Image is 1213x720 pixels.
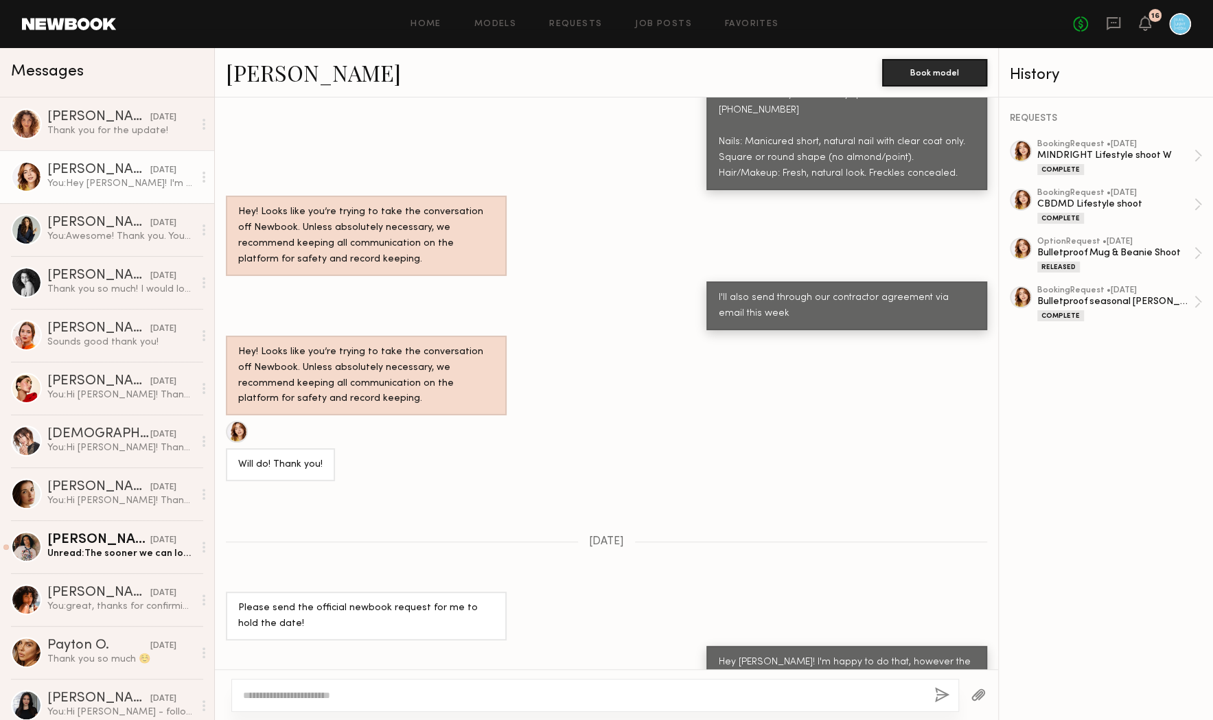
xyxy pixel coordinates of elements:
[238,345,494,408] div: Hey! Looks like you’re trying to take the conversation off Newbook. Unless absolutely necessary, ...
[47,653,194,666] div: Thank you so much ☺️
[11,64,84,80] span: Messages
[150,534,176,547] div: [DATE]
[47,177,194,190] div: You: Hey [PERSON_NAME]! I'm happy to do that, however the invoice will be paid outside of Newbook...
[47,269,150,283] div: [PERSON_NAME]
[589,536,624,548] span: [DATE]
[150,111,176,124] div: [DATE]
[47,375,150,388] div: [PERSON_NAME]
[1037,213,1084,224] div: Complete
[47,388,194,402] div: You: Hi [PERSON_NAME]! Thank you so much for your interest in the Inaba photoshoot! The client ha...
[150,640,176,653] div: [DATE]
[150,587,176,600] div: [DATE]
[719,290,975,322] div: I'll also send through our contractor agreement via email this week
[1037,198,1194,211] div: CBDMD Lifestyle shoot
[150,481,176,494] div: [DATE]
[1010,114,1202,124] div: REQUESTS
[47,428,150,441] div: [DEMOGRAPHIC_DATA][PERSON_NAME]
[150,375,176,388] div: [DATE]
[1037,262,1080,272] div: Released
[47,692,150,706] div: [PERSON_NAME]
[1037,189,1202,224] a: bookingRequest •[DATE]CBDMD Lifestyle shootComplete
[47,547,194,560] div: Unread: The sooner we can lock in a booking date I can book out with all my other reps and we can...
[150,693,176,706] div: [DATE]
[47,600,194,613] div: You: great, thanks for confirming!
[474,20,516,29] a: Models
[882,59,987,86] button: Book model
[1037,164,1084,175] div: Complete
[725,20,779,29] a: Favorites
[238,457,323,473] div: Will do! Thank you!
[1037,140,1194,149] div: booking Request • [DATE]
[47,494,194,507] div: You: Hi [PERSON_NAME]! Thank you so much for your interest in the Inaba photoshoot! The client ha...
[1037,237,1202,272] a: optionRequest •[DATE]Bulletproof Mug & Beanie ShootReleased
[47,124,194,137] div: Thank you for the update!
[719,655,975,686] div: Hey [PERSON_NAME]! I'm happy to do that, however the invoice will be paid outside of Newbook. Is ...
[635,20,692,29] a: Job Posts
[47,230,194,243] div: You: Awesome! Thank you. Your contractor agreement will be coming from Panda doc in the next few ...
[47,441,194,454] div: You: Hi [PERSON_NAME]! Thank you so much for your interest in the Inaba photoshoot! The client ha...
[47,216,150,230] div: [PERSON_NAME]
[226,58,401,87] a: [PERSON_NAME]
[150,428,176,441] div: [DATE]
[47,480,150,494] div: [PERSON_NAME]
[150,164,176,177] div: [DATE]
[47,283,194,296] div: Thank you so much! I would love to work with you in the near future :)
[150,270,176,283] div: [DATE]
[47,706,194,719] div: You: Hi [PERSON_NAME] - following up on my original message. Thank you!
[1037,149,1194,162] div: MINDRIGHT Lifestyle shoot W
[1037,140,1202,175] a: bookingRequest •[DATE]MINDRIGHT Lifestyle shoot WComplete
[47,639,150,653] div: Payton O.
[47,163,150,177] div: [PERSON_NAME]
[47,322,150,336] div: [PERSON_NAME]
[150,323,176,336] div: [DATE]
[1037,237,1194,246] div: option Request • [DATE]
[47,111,150,124] div: [PERSON_NAME]
[549,20,602,29] a: Requests
[1037,189,1194,198] div: booking Request • [DATE]
[47,336,194,349] div: Sounds good thank you!
[238,205,494,268] div: Hey! Looks like you’re trying to take the conversation off Newbook. Unless absolutely necessary, ...
[150,217,176,230] div: [DATE]
[1037,246,1194,259] div: Bulletproof Mug & Beanie Shoot
[411,20,441,29] a: Home
[882,66,987,78] a: Book model
[47,586,150,600] div: [PERSON_NAME]
[1037,286,1194,295] div: booking Request • [DATE]
[1037,310,1084,321] div: Complete
[1010,67,1202,83] div: History
[1037,295,1194,308] div: Bulletproof seasonal [PERSON_NAME]
[238,601,494,632] div: Please send the official newbook request for me to hold the date!
[47,533,150,547] div: [PERSON_NAME] S.
[1151,12,1159,20] div: 16
[1037,286,1202,321] a: bookingRequest •[DATE]Bulletproof seasonal [PERSON_NAME]Complete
